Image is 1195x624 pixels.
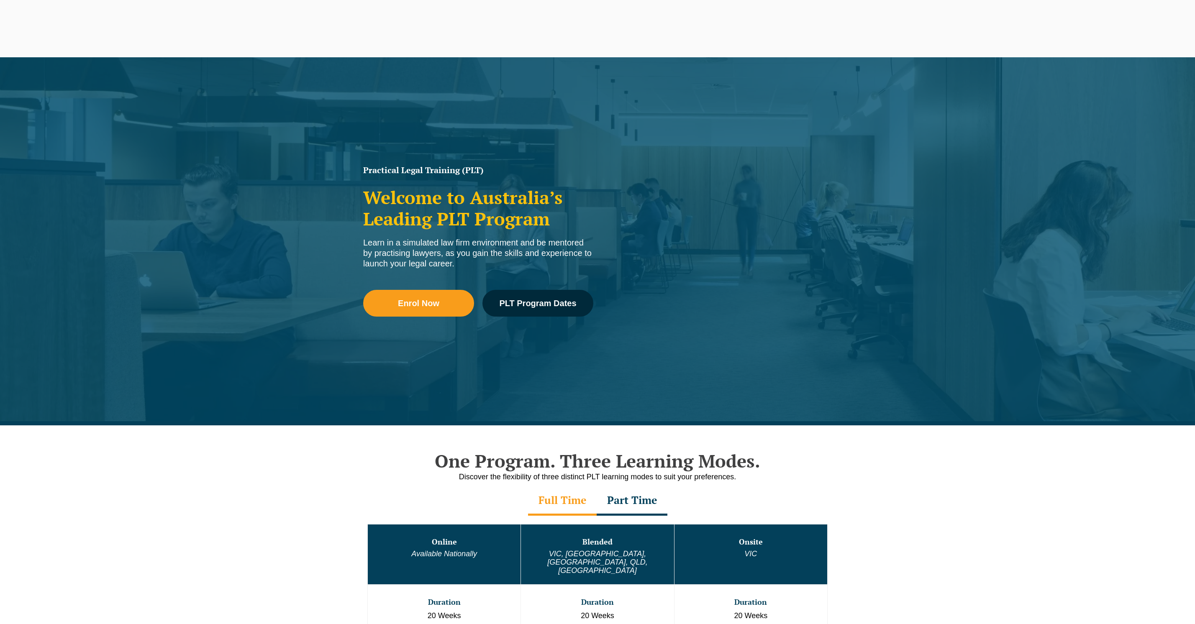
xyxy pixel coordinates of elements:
p: 20 Weeks [369,611,520,621]
h3: Blended [522,538,673,546]
div: Learn in a simulated law firm environment and be mentored by practising lawyers, as you gain the ... [363,238,593,269]
h3: Duration [675,598,826,606]
span: PLT Program Dates [499,299,576,307]
em: VIC [744,550,757,558]
div: Full Time [528,486,597,516]
h2: One Program. Three Learning Modes. [359,450,836,471]
p: 20 Weeks [522,611,673,621]
em: Available Nationally [411,550,477,558]
p: Discover the flexibility of three distinct PLT learning modes to suit your preferences. [359,472,836,482]
h2: Welcome to Australia’s Leading PLT Program [363,187,593,229]
em: VIC, [GEOGRAPHIC_DATA], [GEOGRAPHIC_DATA], QLD, [GEOGRAPHIC_DATA] [547,550,647,575]
span: Enrol Now [398,299,439,307]
a: PLT Program Dates [482,290,593,317]
a: Enrol Now [363,290,474,317]
div: Part Time [597,486,667,516]
p: 20 Weeks [675,611,826,621]
h3: Duration [369,598,520,606]
h1: Practical Legal Training (PLT) [363,166,593,174]
h3: Duration [522,598,673,606]
h3: Onsite [675,538,826,546]
h3: Online [369,538,520,546]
